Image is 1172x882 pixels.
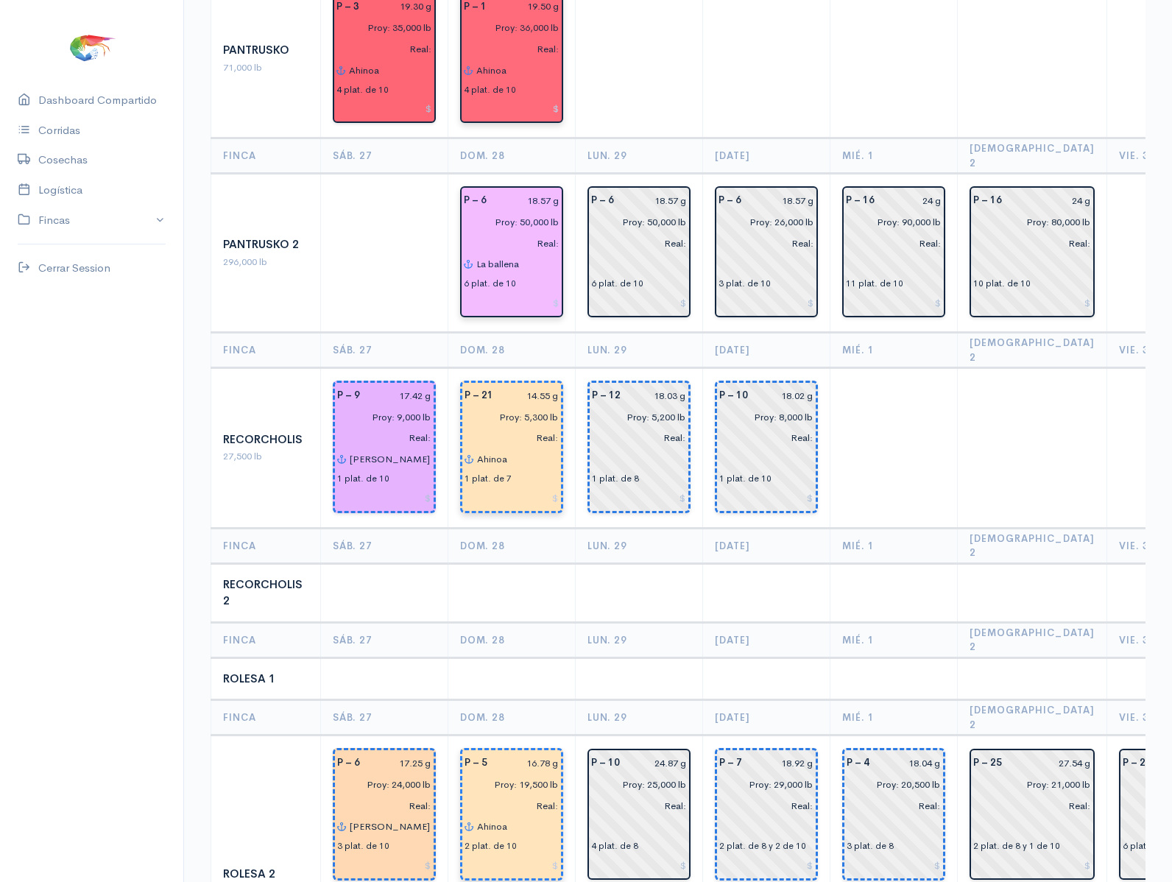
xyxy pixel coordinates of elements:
th: Finca [211,700,321,735]
span: 71,000 lb [223,61,262,74]
input: pescadas [583,428,686,449]
div: 6 plat. de 10 [464,277,516,290]
input: $ [847,855,941,876]
input: $ [591,292,687,314]
input: estimadas [456,406,559,428]
div: Piscina: 10 Peso: 24.87 g Libras Proy: 25,000 lb Empacadora: Sin asignar Plataformas: 4 plat. de 8 [587,749,691,880]
input: pescadas [456,795,559,816]
div: Piscina: 16 Peso: 24 g Libras Proy: 80,000 lb Empacadora: Sin asignar Plataformas: 10 plat. de 10 [970,186,1095,317]
div: P – 16 [837,190,883,211]
th: [DATE] [703,333,830,368]
input: $ [973,855,1091,876]
input: $ [592,487,686,509]
div: P – 25 [964,752,1011,774]
div: P – 10 [582,752,629,774]
th: Mié. 1 [830,138,958,174]
th: [DATE] [703,622,830,657]
div: 2 plat. de 8 y 1 de 10 [973,839,1060,853]
input: g [750,190,814,211]
input: g [502,385,559,406]
th: Dom. 28 [448,138,576,174]
th: [DEMOGRAPHIC_DATA] 2 [958,333,1107,368]
div: 3 plat. de 8 [847,839,894,853]
input: estimadas [837,211,942,233]
div: 2 plat. de 10 [465,839,517,853]
th: Mié. 1 [830,528,958,563]
div: 4 plat. de 10 [336,83,389,96]
th: [DEMOGRAPHIC_DATA] 2 [958,138,1107,174]
input: estimadas [328,17,432,38]
div: P – 6 [328,752,369,774]
div: Piscina: 4 Tipo: Raleo Peso: 18.04 g Libras Proy: 20,500 lb Empacadora: Sin asignar Plataformas: ... [842,748,945,881]
input: estimadas [964,211,1091,233]
input: pescadas [582,795,687,816]
input: g [496,752,559,774]
div: 1 plat. de 10 [337,472,389,485]
input: estimadas [964,774,1091,795]
div: 1 plat. de 7 [465,472,512,485]
input: estimadas [583,406,686,428]
input: pescadas [328,38,432,60]
th: Finca [211,528,321,563]
div: 3 plat. de 10 [337,839,389,853]
input: g [369,752,431,774]
th: Dom. 28 [448,700,576,735]
input: pescadas [964,233,1091,254]
input: g [629,385,686,406]
div: P – 7 [710,752,751,774]
span: 296,000 lb [223,255,267,268]
th: [DEMOGRAPHIC_DATA] 2 [958,700,1107,735]
div: Piscina: 9 Tipo: Raleo Peso: 17.42 g Libras Proy: 9,000 lb Empacadora: Songa Gabarra: Abel Elian ... [333,381,436,513]
div: P – 5 [456,752,496,774]
div: Piscina: 6 Peso: 18.57 g Libras Proy: 50,000 lb Empacadora: Sin asignar Plataformas: 6 plat. de 10 [587,186,691,317]
input: estimadas [710,211,814,233]
input: estimadas [710,406,813,428]
input: g [751,752,813,774]
div: Piscina: 16 Peso: 24 g Libras Proy: 90,000 lb Empacadora: Sin asignar Plataformas: 11 plat. de 10 [842,186,945,317]
th: [DATE] [703,528,830,563]
span: 27,500 lb [223,450,262,462]
th: Sáb. 27 [321,528,448,563]
div: 4 plat. de 8 [591,839,638,853]
input: $ [465,487,559,509]
input: $ [719,855,813,876]
div: P – 10 [710,385,757,406]
input: pescadas [964,795,1091,816]
th: [DEMOGRAPHIC_DATA] 2 [958,528,1107,563]
div: P – 9 [328,385,369,406]
th: Finca [211,138,321,174]
div: P – 6 [710,190,750,211]
div: P – 4 [838,752,878,774]
div: 4 plat. de 10 [464,83,516,96]
input: $ [336,99,432,120]
div: P – 27 [1114,752,1160,774]
div: 10 plat. de 10 [973,277,1031,290]
div: Recorcholis [223,431,308,448]
input: g [878,752,941,774]
th: Sáb. 27 [321,138,448,174]
input: $ [464,292,559,314]
input: $ [337,855,431,876]
div: 2 plat. de 8 y 2 de 10 [719,839,806,853]
div: 1 plat. de 8 [592,472,639,485]
input: estimadas [582,774,687,795]
div: 1 plat. de 10 [719,472,772,485]
th: Mié. 1 [830,622,958,657]
th: Lun. 29 [576,700,703,735]
th: Finca [211,333,321,368]
input: pescadas [456,428,559,449]
div: 11 plat. de 10 [846,277,903,290]
th: Dom. 28 [448,333,576,368]
div: P – 6 [455,190,495,211]
div: Recorcholis 2 [223,576,308,610]
div: Piscina: 6 Peso: 18.57 g Libras Proy: 26,000 lb Empacadora: Sin asignar Plataformas: 3 plat. de 10 [715,186,818,317]
div: P – 16 [964,190,1011,211]
th: Mié. 1 [830,700,958,735]
input: pescadas [838,795,941,816]
input: g [495,190,559,211]
div: 6 plat. de 10 [591,277,643,290]
th: Lun. 29 [576,138,703,174]
div: Piscina: 12 Tipo: Raleo Peso: 18.03 g Libras Proy: 5,200 lb Empacadora: Sin asignar Plataformas: ... [587,381,691,513]
div: Piscina: 25 Peso: 27.54 g Libras Proy: 21,000 lb Empacadora: Sin asignar Plataformas: 2 plat. de ... [970,749,1095,880]
div: Piscina: 6 Peso: 18.57 g Libras Proy: 50,000 lb Empacadora: Songa Gabarra: La ballena Plataformas... [460,186,563,317]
